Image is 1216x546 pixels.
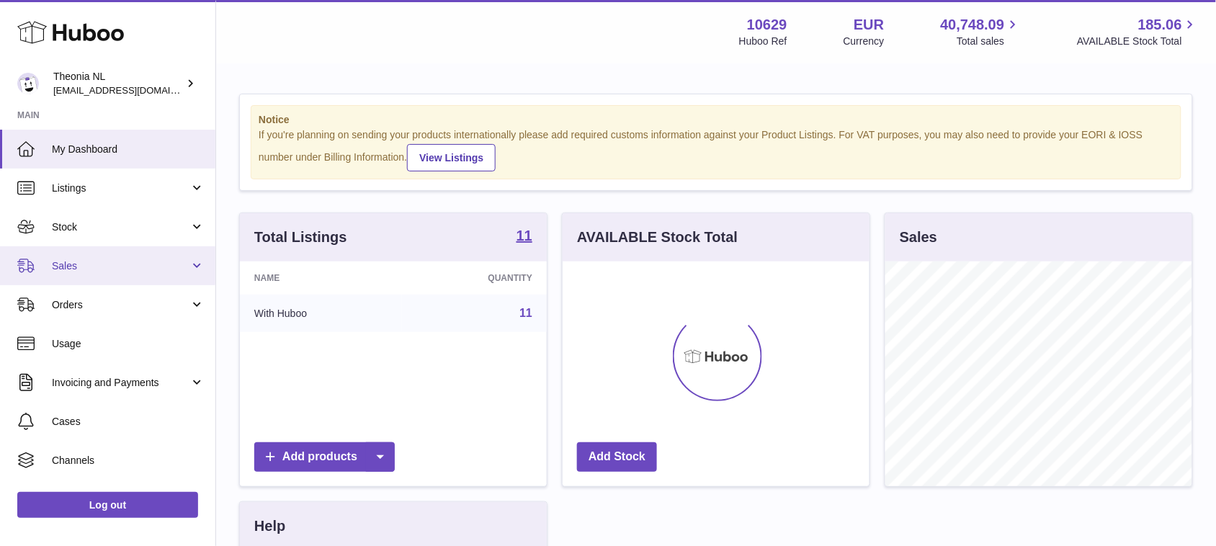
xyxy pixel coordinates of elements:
[52,376,189,390] span: Invoicing and Payments
[1077,15,1199,48] a: 185.06 AVAILABLE Stock Total
[259,113,1173,127] strong: Notice
[52,143,205,156] span: My Dashboard
[254,442,395,472] a: Add products
[844,35,885,48] div: Currency
[17,492,198,518] a: Log out
[739,35,787,48] div: Huboo Ref
[259,128,1173,171] div: If you're planning on sending your products internationally please add required customs informati...
[854,15,884,35] strong: EUR
[17,73,39,94] img: info@wholesomegoods.eu
[900,228,937,247] h3: Sales
[52,182,189,195] span: Listings
[52,337,205,351] span: Usage
[52,298,189,312] span: Orders
[957,35,1021,48] span: Total sales
[940,15,1021,48] a: 40,748.09 Total sales
[577,228,738,247] h3: AVAILABLE Stock Total
[517,228,532,246] a: 11
[53,70,183,97] div: Theonia NL
[52,454,205,467] span: Channels
[747,15,787,35] strong: 10629
[517,228,532,243] strong: 11
[254,516,285,536] h3: Help
[407,144,496,171] a: View Listings
[1077,35,1199,48] span: AVAILABLE Stock Total
[53,84,212,96] span: [EMAIL_ADDRESS][DOMAIN_NAME]
[940,15,1004,35] span: 40,748.09
[519,307,532,319] a: 11
[240,295,402,332] td: With Huboo
[52,259,189,273] span: Sales
[240,261,402,295] th: Name
[254,228,347,247] h3: Total Listings
[1138,15,1182,35] span: 185.06
[52,220,189,234] span: Stock
[52,415,205,429] span: Cases
[577,442,657,472] a: Add Stock
[402,261,547,295] th: Quantity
